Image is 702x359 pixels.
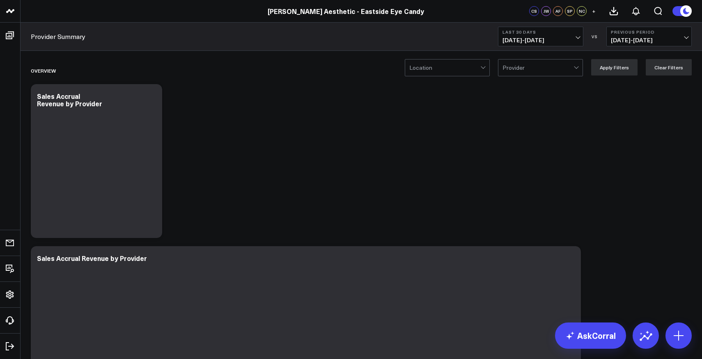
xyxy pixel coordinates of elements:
[587,34,602,39] div: VS
[31,61,56,80] div: Overview
[541,6,551,16] div: JW
[591,59,638,75] button: Apply Filters
[553,6,563,16] div: AF
[498,27,583,46] button: Last 30 Days[DATE]-[DATE]
[589,6,599,16] button: +
[502,37,579,43] span: [DATE] - [DATE]
[577,6,587,16] div: NC
[565,6,575,16] div: SP
[611,30,687,34] b: Previous Period
[646,59,692,75] button: Clear Filters
[555,322,626,349] a: AskCorral
[611,37,687,43] span: [DATE] - [DATE]
[37,91,102,108] div: Sales Accrual Revenue by Provider
[268,7,424,16] a: [PERSON_NAME] Aesthetic - Eastside Eye Candy
[592,8,596,14] span: +
[37,254,147,263] div: Sales Accrual Revenue by Provider
[606,27,692,46] button: Previous Period[DATE]-[DATE]
[529,6,539,16] div: CS
[502,30,579,34] b: Last 30 Days
[31,32,85,41] a: Provider Summary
